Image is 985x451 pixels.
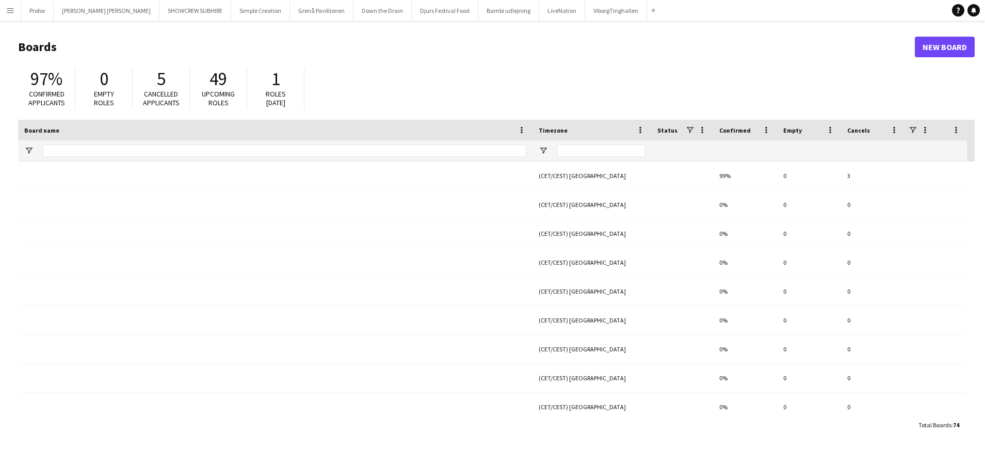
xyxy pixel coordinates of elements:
[532,364,651,392] div: (CET/CEST) [GEOGRAPHIC_DATA]
[713,393,777,421] div: 0%
[209,68,227,90] span: 49
[657,126,677,134] span: Status
[841,248,905,277] div: 0
[841,190,905,219] div: 0
[841,393,905,421] div: 0
[18,39,915,55] h1: Boards
[539,1,585,21] button: LiveNation
[100,68,108,90] span: 0
[532,393,651,421] div: (CET/CEST) [GEOGRAPHIC_DATA]
[777,219,841,248] div: 0
[841,277,905,305] div: 0
[28,89,65,107] span: Confirmed applicants
[713,335,777,363] div: 0%
[532,306,651,334] div: (CET/CEST) [GEOGRAPHIC_DATA]
[713,306,777,334] div: 0%
[847,126,870,134] span: Cancels
[24,126,59,134] span: Board name
[777,306,841,334] div: 0
[21,1,54,21] button: Profox
[713,248,777,277] div: 0%
[353,1,412,21] button: Down the Drain
[777,162,841,190] div: 0
[719,126,751,134] span: Confirmed
[143,89,180,107] span: Cancelled applicants
[266,89,286,107] span: Roles [DATE]
[532,248,651,277] div: (CET/CEST) [GEOGRAPHIC_DATA]
[918,421,951,429] span: Total Boards
[24,146,34,155] button: Open Filter Menu
[841,306,905,334] div: 0
[532,190,651,219] div: (CET/CEST) [GEOGRAPHIC_DATA]
[159,1,231,21] button: SHOWCREW SUBHIRE
[585,1,647,21] button: ViborgTinghallen
[202,89,235,107] span: Upcoming roles
[532,277,651,305] div: (CET/CEST) [GEOGRAPHIC_DATA]
[777,277,841,305] div: 0
[30,68,62,90] span: 97%
[777,190,841,219] div: 0
[478,1,539,21] button: Bambi udlejning
[915,37,975,57] a: New Board
[412,1,478,21] button: Djurs Festival Food
[777,335,841,363] div: 0
[713,219,777,248] div: 0%
[231,1,290,21] button: Simple Creation
[777,364,841,392] div: 0
[54,1,159,21] button: [PERSON_NAME] [PERSON_NAME]
[841,364,905,392] div: 0
[777,393,841,421] div: 0
[713,277,777,305] div: 0%
[532,162,651,190] div: (CET/CEST) [GEOGRAPHIC_DATA]
[539,146,548,155] button: Open Filter Menu
[783,126,802,134] span: Empty
[841,162,905,190] div: 3
[953,421,959,429] span: 74
[539,126,568,134] span: Timezone
[290,1,353,21] button: Grenå Pavillionen
[713,162,777,190] div: 99%
[557,144,645,157] input: Timezone Filter Input
[713,364,777,392] div: 0%
[532,335,651,363] div: (CET/CEST) [GEOGRAPHIC_DATA]
[43,144,526,157] input: Board name Filter Input
[841,219,905,248] div: 0
[841,335,905,363] div: 0
[94,89,114,107] span: Empty roles
[777,248,841,277] div: 0
[918,415,959,435] div: :
[157,68,166,90] span: 5
[271,68,280,90] span: 1
[713,190,777,219] div: 0%
[532,219,651,248] div: (CET/CEST) [GEOGRAPHIC_DATA]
